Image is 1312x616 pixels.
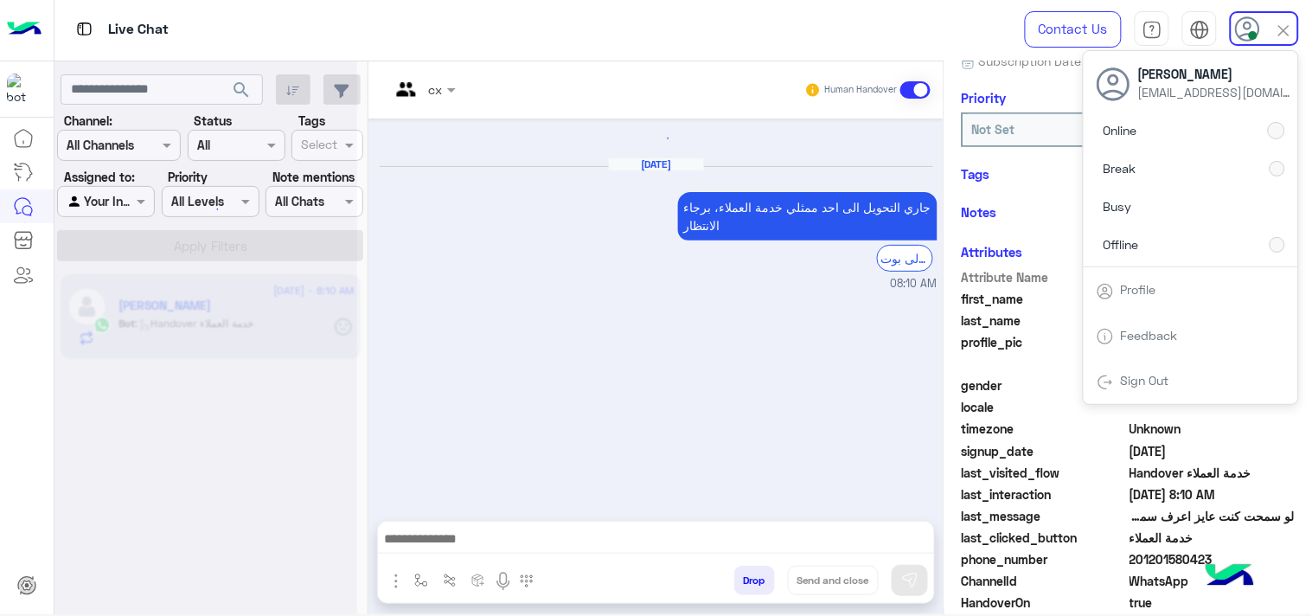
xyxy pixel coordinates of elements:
img: tab [1190,20,1210,40]
span: Handover خدمة العملاء [1130,464,1296,482]
span: null [1130,398,1296,416]
img: tab [1097,328,1114,345]
img: tab [1142,20,1162,40]
span: [PERSON_NAME] [1138,65,1294,83]
span: true [1130,594,1296,612]
span: [EMAIL_ADDRESS][DOMAIN_NAME] [1138,83,1294,101]
span: 201201580423 [1130,550,1296,568]
span: locale [962,398,1127,416]
a: Contact Us [1025,11,1122,48]
div: loading... [380,123,933,153]
img: send message [901,572,918,589]
span: last_name [962,311,1127,330]
p: Live Chat [108,18,169,42]
span: last_interaction [962,485,1127,504]
img: Logo [7,11,42,48]
small: Human Handover [824,83,897,97]
a: Profile [1121,282,1156,297]
span: last_visited_flow [962,464,1127,482]
p: 15/8/2025, 8:10 AM [678,192,938,241]
h6: [DATE] [609,158,704,170]
img: tab [74,18,95,40]
div: Select [298,135,337,157]
h6: Tags [962,166,1295,182]
h6: Attributes [962,244,1023,260]
span: 2025-08-15T05:10:13.174Z [1130,442,1296,460]
span: signup_date [962,442,1127,460]
span: 2 [1130,572,1296,590]
img: create order [471,574,485,587]
button: Trigger scenario [436,566,464,594]
img: send voice note [493,571,514,592]
img: 1403182699927242 [7,74,38,105]
span: last_clicked_button [962,529,1127,547]
img: tab [1097,283,1114,300]
span: Subscription Date : [DATE] [979,52,1129,70]
img: send attachment [386,571,406,592]
span: Unknown [1130,420,1296,438]
img: make a call [520,574,534,588]
span: لو سمحت كنت عايز اعرف سماعة Anker soundcore liberty 4nc موجودة في انهي فرع [1130,507,1296,525]
span: ChannelId [962,572,1127,590]
span: Attribute Name [962,268,1127,286]
h6: Notes [962,204,997,220]
a: Feedback [1121,328,1178,343]
img: select flow [414,574,428,587]
span: خدمة العملاء [1130,529,1296,547]
img: Trigger scenario [443,574,457,587]
span: first_name [962,290,1127,308]
img: hulul-logo.png [1200,547,1260,607]
span: 2025-08-15T05:10:58.859Z [1130,485,1296,504]
a: Sign Out [1121,373,1169,388]
img: close [1274,21,1294,41]
button: select flow [407,566,436,594]
button: Drop [734,566,775,595]
img: tab [1097,374,1114,391]
div: الرجوع الى بوت [877,245,933,272]
span: last_message [962,507,1127,525]
span: HandoverOn [962,594,1127,612]
h6: Priority [962,90,1007,106]
span: gender [962,376,1127,395]
button: create order [464,566,493,594]
span: phone_number [962,550,1127,568]
span: 08:10 AM [891,276,938,292]
span: timezone [962,420,1127,438]
a: tab [1135,11,1169,48]
span: profile_pic [962,333,1127,373]
div: loading... [190,194,221,224]
button: Send and close [788,566,879,595]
